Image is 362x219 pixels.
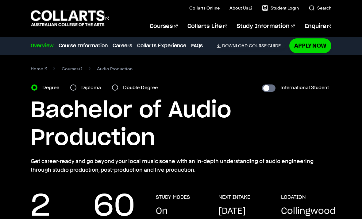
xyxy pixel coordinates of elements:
[97,65,133,73] span: Audio Production
[189,5,220,11] a: Collarts Online
[218,205,246,217] p: [DATE]
[62,65,83,73] a: Courses
[229,5,252,11] a: About Us
[305,16,331,37] a: Enquire
[156,194,190,200] h3: STUDY MODES
[31,194,50,219] p: 2
[218,194,250,200] h3: NEXT INTAKE
[237,16,295,37] a: Study Information
[150,16,178,37] a: Courses
[59,42,108,49] a: Course Information
[31,157,331,174] p: Get career-ready and go beyond your local music scene with an in-depth understanding of audio eng...
[187,16,227,37] a: Collarts Life
[113,42,132,49] a: Careers
[280,83,329,92] label: International Student
[81,83,105,92] label: Diploma
[137,42,186,49] a: Collarts Experience
[31,65,47,73] a: Home
[309,5,331,11] a: Search
[191,42,203,49] a: FAQs
[93,194,135,219] p: 60
[42,83,63,92] label: Degree
[217,43,286,49] a: DownloadCourse Guide
[31,42,54,49] a: Overview
[289,38,331,53] a: Apply Now
[31,97,331,152] h1: Bachelor of Audio Production
[281,205,336,217] p: Collingwood
[31,10,109,27] div: Go to homepage
[222,43,248,49] span: Download
[281,194,306,200] h3: LOCATION
[123,83,161,92] label: Double Degree
[262,5,299,11] a: Student Login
